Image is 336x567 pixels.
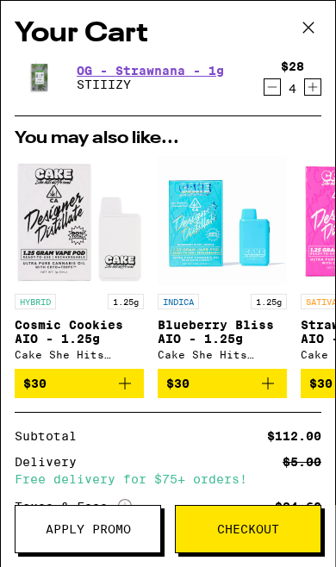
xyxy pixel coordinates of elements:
p: Blueberry Bliss AIO - 1.25g [158,318,287,346]
p: HYBRID [15,294,56,309]
div: $5.00 [283,456,321,468]
button: Increment [304,78,321,96]
p: STIIIZY [77,78,224,91]
h2: Your Cart [15,15,321,53]
a: Open page for Cosmic Cookies AIO - 1.25g from Cake She Hits Different [15,156,144,369]
a: Open page for Blueberry Bliss AIO - 1.25g from Cake She Hits Different [158,156,287,369]
div: 4 [281,82,304,96]
p: 1.25g [108,294,144,309]
span: $30 [309,377,333,390]
div: Cake She Hits Different [158,349,287,360]
img: Cake She Hits Different - Blueberry Bliss AIO - 1.25g [158,156,287,285]
div: Taxes & Fees [15,499,132,514]
button: Apply Promo [15,505,161,553]
span: $30 [166,377,190,390]
div: $34.60 [275,501,321,513]
button: Decrement [264,78,281,96]
div: Subtotal [15,430,87,442]
button: Add to bag [158,369,287,398]
p: Cosmic Cookies AIO - 1.25g [15,318,144,346]
div: Cake She Hits Different [15,349,144,360]
button: Add to bag [15,369,144,398]
div: $28 [281,59,304,73]
h2: You may also like... [15,130,321,147]
div: $112.00 [267,430,321,442]
span: Checkout [217,523,279,535]
a: OG - Strawnana - 1g [77,64,224,78]
p: 1.25g [251,294,287,309]
span: Apply Promo [46,523,131,535]
img: Cake She Hits Different - Cosmic Cookies AIO - 1.25g [15,156,144,285]
button: Checkout [175,505,321,553]
img: STIIIZY - OG - Strawnana - 1g [15,53,63,102]
p: INDICA [158,294,199,309]
div: Free delivery for $75+ orders! [15,473,321,485]
span: $30 [23,377,47,390]
div: Delivery [15,456,87,468]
